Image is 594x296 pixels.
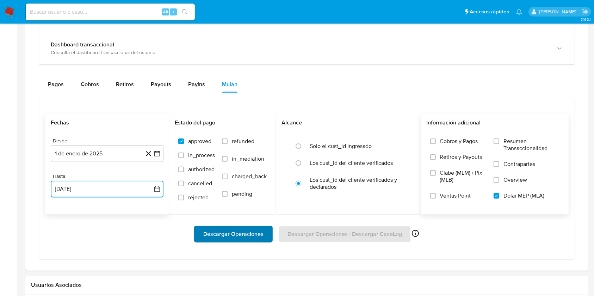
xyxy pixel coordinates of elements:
[470,8,509,15] span: Accesos rápidos
[172,8,174,15] span: s
[31,282,583,289] h2: Usuarios Asociados
[581,8,589,15] a: Salir
[581,17,590,22] span: 3.160.1
[26,7,195,17] input: Buscar usuario o caso...
[516,9,522,15] a: Notificaciones
[178,7,192,17] button: search-icon
[163,8,168,15] span: Alt
[539,8,579,15] p: juanbautista.fernandez@mercadolibre.com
